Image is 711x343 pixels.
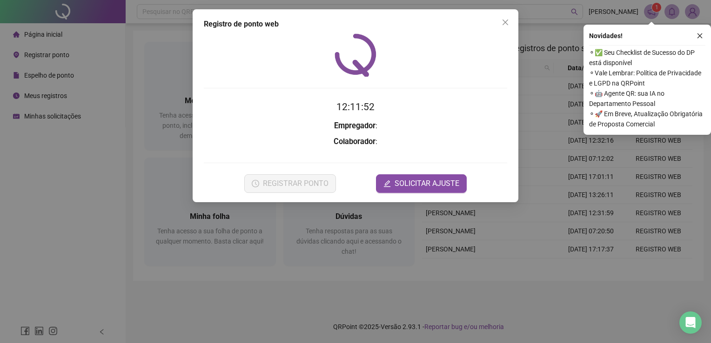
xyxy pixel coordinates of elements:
span: close [502,19,509,26]
span: SOLICITAR AJUSTE [395,178,459,189]
span: close [697,33,703,39]
button: editSOLICITAR AJUSTE [376,174,467,193]
strong: Colaborador [334,137,376,146]
span: edit [383,180,391,187]
span: ⚬ Vale Lembrar: Política de Privacidade e LGPD na QRPoint [589,68,705,88]
h3: : [204,120,507,132]
strong: Empregador [334,121,376,130]
time: 12:11:52 [336,101,375,112]
span: ⚬ 🚀 Em Breve, Atualização Obrigatória de Proposta Comercial [589,109,705,129]
div: Open Intercom Messenger [679,311,702,334]
div: Registro de ponto web [204,19,507,30]
h3: : [204,136,507,148]
img: QRPoint [335,33,376,77]
button: Close [498,15,513,30]
span: Novidades ! [589,31,623,41]
span: ⚬ ✅ Seu Checklist de Sucesso do DP está disponível [589,47,705,68]
span: ⚬ 🤖 Agente QR: sua IA no Departamento Pessoal [589,88,705,109]
button: REGISTRAR PONTO [244,174,336,193]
